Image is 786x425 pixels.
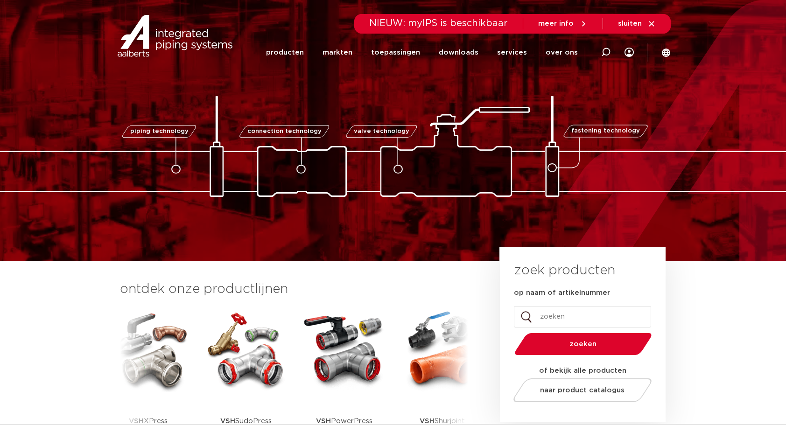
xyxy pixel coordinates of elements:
strong: VSH [220,418,235,425]
span: piping technology [130,128,188,134]
a: downloads [439,34,478,71]
nav: Menu [266,34,578,71]
label: op naam of artikelnummer [514,288,610,298]
a: over ons [546,34,578,71]
span: connection technology [247,128,322,134]
span: fastening technology [571,128,640,134]
strong: VSH [129,418,144,425]
input: zoeken [514,306,651,327]
h3: zoek producten [514,261,615,280]
button: zoeken [511,332,656,356]
a: sluiten [618,20,656,28]
strong: VSH [420,418,435,425]
strong: of bekijk alle producten [539,367,626,374]
a: markten [323,34,352,71]
a: services [497,34,527,71]
strong: VSH [316,418,331,425]
div: my IPS [625,34,634,71]
span: naar product catalogus [540,387,625,394]
a: meer info [538,20,588,28]
h3: ontdek onze productlijnen [120,280,468,299]
a: toepassingen [371,34,420,71]
span: NIEUW: myIPS is beschikbaar [369,19,508,28]
span: zoeken [539,341,628,348]
span: sluiten [618,20,642,27]
a: producten [266,34,304,71]
span: meer info [538,20,574,27]
span: valve technology [353,128,409,134]
a: naar product catalogus [511,378,654,402]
